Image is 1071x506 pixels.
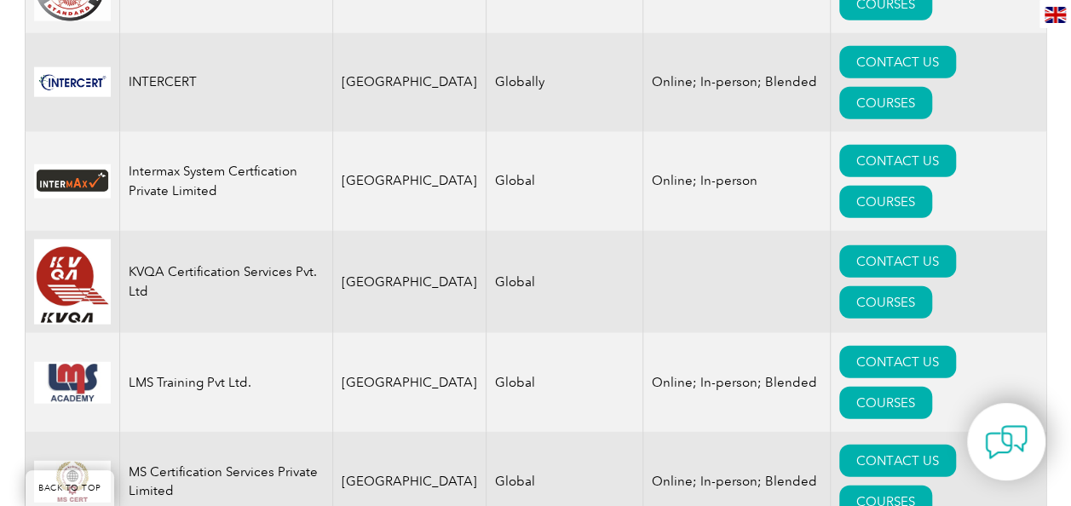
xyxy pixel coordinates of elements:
td: Globally [486,33,642,132]
img: contact-chat.png [985,421,1028,463]
a: COURSES [839,286,932,319]
img: 92573bc8-4c6f-eb11-a812-002248153038-logo.jpg [34,362,111,404]
a: BACK TO TOP [26,470,114,506]
td: Global [486,132,642,231]
td: Global [486,231,642,334]
td: LMS Training Pvt Ltd. [119,333,332,432]
td: Online; In-person [642,132,830,231]
td: [GEOGRAPHIC_DATA] [332,231,486,334]
td: KVQA Certification Services Pvt. Ltd [119,231,332,334]
td: INTERCERT [119,33,332,132]
a: CONTACT US [839,245,956,278]
td: Online; In-person; Blended [642,33,830,132]
td: [GEOGRAPHIC_DATA] [332,33,486,132]
a: CONTACT US [839,445,956,477]
a: COURSES [839,186,932,218]
a: COURSES [839,87,932,119]
td: [GEOGRAPHIC_DATA] [332,132,486,231]
a: CONTACT US [839,46,956,78]
td: [GEOGRAPHIC_DATA] [332,333,486,432]
td: Online; In-person; Blended [642,333,830,432]
a: COURSES [839,387,932,419]
td: Global [486,333,642,432]
img: 6330b304-576f-eb11-a812-00224815377e-logo.png [34,239,111,325]
img: 9fd1c908-7ae1-ec11-bb3e-002248d3b10e-logo.jpg [34,461,111,503]
td: Intermax System Certfication Private Limited [119,132,332,231]
a: CONTACT US [839,145,956,177]
img: 52fd134e-c3ec-ee11-a1fd-000d3ad2b4d6-logo.jpg [34,164,111,198]
img: en [1045,7,1066,23]
a: CONTACT US [839,346,956,378]
img: f72924ac-d9bc-ea11-a814-000d3a79823d-logo.jpg [34,67,111,97]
